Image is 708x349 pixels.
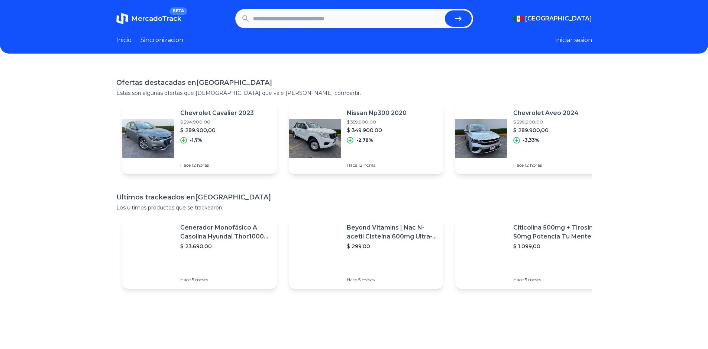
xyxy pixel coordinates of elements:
a: MercadoTrackBETA [116,13,181,25]
a: Featured imageChevrolet Cavalier 2023$ 294.900,00$ 289.900,00-1,7%Hace 12 horas [122,103,277,174]
p: Beyond Vitamins | Nac N-acetil Cisteína 600mg Ultra-premium Con Inulina De Agave (prebiótico Natu... [347,223,437,241]
p: $ 289.900,00 [180,127,254,134]
p: Hace 5 meses [180,277,271,283]
p: Hace 5 meses [513,277,604,283]
button: Iniciar sesion [555,36,592,45]
img: Featured image [289,112,341,164]
a: Inicio [116,36,132,45]
p: Hace 12 horas [513,162,579,168]
button: [GEOGRAPHIC_DATA] [513,14,592,23]
p: Generador Monofásico A Gasolina Hyundai Thor10000 P 11.5 Kw [180,223,271,241]
img: Featured image [122,112,174,164]
img: Mexico [513,16,524,22]
p: $ 23.690,00 [180,243,271,250]
img: MercadoTrack [116,13,128,25]
p: Chevrolet Cavalier 2023 [180,109,254,118]
p: Hace 5 meses [347,277,437,283]
img: Featured image [455,112,507,164]
p: $ 359.900,00 [347,119,407,125]
p: Hace 12 horas [180,162,254,168]
p: Nissan Np300 2020 [347,109,407,118]
a: Featured imageCiticolina 500mg + Tirosina 50mg Potencia Tu Mente (120caps) Sabor Sin Sabor$ 1.099... [455,217,610,289]
span: MercadoTrack [131,15,181,23]
p: Los ultimos productos que se trackearon. [116,204,592,211]
a: Sincronizacion [140,36,183,45]
img: Featured image [122,227,174,279]
span: [GEOGRAPHIC_DATA] [525,14,592,23]
p: $ 299,00 [347,243,437,250]
span: BETA [169,7,187,15]
a: Featured imageNissan Np300 2020$ 359.900,00$ 349.900,00-2,78%Hace 12 horas [289,103,443,174]
h1: Ultimos trackeados en [GEOGRAPHIC_DATA] [116,192,592,202]
p: $ 289.900,00 [513,127,579,134]
h1: Ofertas destacadas en [GEOGRAPHIC_DATA] [116,77,592,88]
img: Featured image [289,227,341,279]
p: -1,7% [190,137,202,143]
p: $ 349.900,00 [347,127,407,134]
p: -2,78% [356,137,373,143]
p: Citicolina 500mg + Tirosina 50mg Potencia Tu Mente (120caps) Sabor Sin Sabor [513,223,604,241]
a: Featured imageGenerador Monofásico A Gasolina Hyundai Thor10000 P 11.5 Kw$ 23.690,00Hace 5 meses [122,217,277,289]
a: Featured imageBeyond Vitamins | Nac N-acetil Cisteína 600mg Ultra-premium Con Inulina De Agave (p... [289,217,443,289]
p: Estas son algunas ofertas que [DEMOGRAPHIC_DATA] que vale [PERSON_NAME] compartir. [116,89,592,97]
p: -3,33% [523,137,539,143]
p: $ 294.900,00 [180,119,254,125]
p: Chevrolet Aveo 2024 [513,109,579,118]
p: Hace 12 horas [347,162,407,168]
p: $ 299.900,00 [513,119,579,125]
a: Featured imageChevrolet Aveo 2024$ 299.900,00$ 289.900,00-3,33%Hace 12 horas [455,103,610,174]
img: Featured image [455,227,507,279]
p: $ 1.099,00 [513,243,604,250]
